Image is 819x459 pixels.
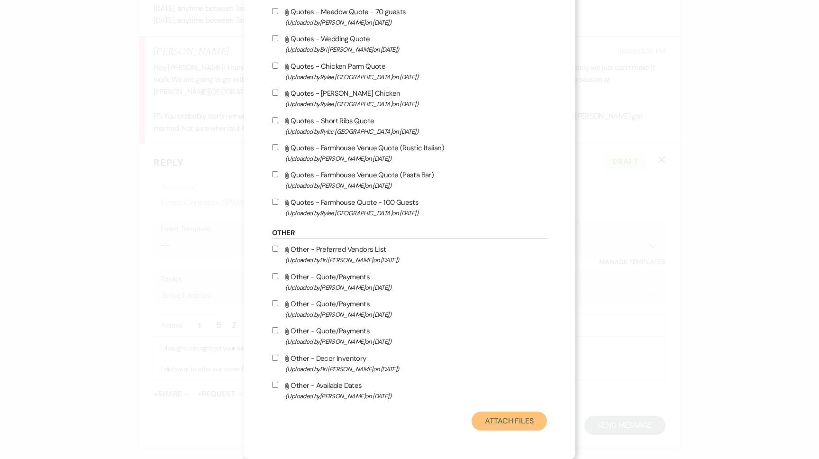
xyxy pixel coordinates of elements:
label: Quotes - Farmhouse Venue Quote (Pasta Bar) [272,169,547,191]
label: Other - Preferred Vendors List [272,243,547,266]
span: (Uploaded by Rylee [GEOGRAPHIC_DATA] on [DATE] ) [285,126,547,137]
label: Quotes - Wedding Quote [272,33,547,55]
span: (Uploaded by [PERSON_NAME] on [DATE] ) [285,391,547,402]
label: Other - Quote/Payments [272,271,547,293]
label: Other - Quote/Payments [272,298,547,320]
span: (Uploaded by [PERSON_NAME] on [DATE] ) [285,17,547,28]
input: Quotes - Farmhouse Quote - 100 Guests(Uploaded byRylee [GEOGRAPHIC_DATA]on [DATE]) [272,199,278,205]
input: Other - Quote/Payments(Uploaded by[PERSON_NAME]on [DATE]) [272,327,278,333]
input: Quotes - Farmhouse Venue Quote (Rustic Italian)(Uploaded by[PERSON_NAME]on [DATE]) [272,144,278,150]
input: Quotes - [PERSON_NAME] Chicken(Uploaded byRylee [GEOGRAPHIC_DATA]on [DATE]) [272,90,278,96]
span: (Uploaded by Rylee [GEOGRAPHIC_DATA] on [DATE] ) [285,208,547,219]
input: Other - Available Dates(Uploaded by[PERSON_NAME]on [DATE]) [272,382,278,388]
span: (Uploaded by Rylee [GEOGRAPHIC_DATA] on [DATE] ) [285,99,547,110]
label: Quotes - [PERSON_NAME] Chicken [272,87,547,110]
input: Other - Preferred Vendors List(Uploaded byBri [PERSON_NAME]on [DATE]) [272,246,278,252]
span: (Uploaded by Bri [PERSON_NAME] on [DATE] ) [285,364,547,375]
label: Other - Quote/Payments [272,325,547,347]
label: Other - Decor Inventory [272,352,547,375]
label: Quotes - Farmhouse Venue Quote (Rustic Italian) [272,142,547,164]
input: Quotes - Meadow Quote - 70 guests(Uploaded by[PERSON_NAME]on [DATE]) [272,8,278,14]
span: (Uploaded by [PERSON_NAME] on [DATE] ) [285,282,547,293]
input: Quotes - Short Ribs Quote(Uploaded byRylee [GEOGRAPHIC_DATA]on [DATE]) [272,117,278,123]
span: (Uploaded by Bri [PERSON_NAME] on [DATE] ) [285,44,547,55]
input: Quotes - Chicken Parm Quote(Uploaded byRylee [GEOGRAPHIC_DATA]on [DATE]) [272,63,278,69]
span: (Uploaded by [PERSON_NAME] on [DATE] ) [285,153,547,164]
input: Quotes - Wedding Quote(Uploaded byBri [PERSON_NAME]on [DATE]) [272,35,278,41]
label: Other - Available Dates [272,379,547,402]
span: (Uploaded by Bri [PERSON_NAME] on [DATE] ) [285,255,547,266]
button: Attach Files [472,412,547,431]
label: Quotes - Farmhouse Quote - 100 Guests [272,196,547,219]
span: (Uploaded by Rylee [GEOGRAPHIC_DATA] on [DATE] ) [285,72,547,83]
label: Quotes - Short Ribs Quote [272,115,547,137]
input: Other - Quote/Payments(Uploaded by[PERSON_NAME]on [DATE]) [272,273,278,279]
span: (Uploaded by [PERSON_NAME] on [DATE] ) [285,309,547,320]
h6: Other [272,228,547,239]
input: Quotes - Farmhouse Venue Quote (Pasta Bar)(Uploaded by[PERSON_NAME]on [DATE]) [272,171,278,177]
label: Quotes - Chicken Parm Quote [272,60,547,83]
span: (Uploaded by [PERSON_NAME] on [DATE] ) [285,180,547,191]
label: Quotes - Meadow Quote - 70 guests [272,6,547,28]
input: Other - Decor Inventory(Uploaded byBri [PERSON_NAME]on [DATE]) [272,355,278,361]
input: Other - Quote/Payments(Uploaded by[PERSON_NAME]on [DATE]) [272,300,278,306]
span: (Uploaded by [PERSON_NAME] on [DATE] ) [285,336,547,347]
